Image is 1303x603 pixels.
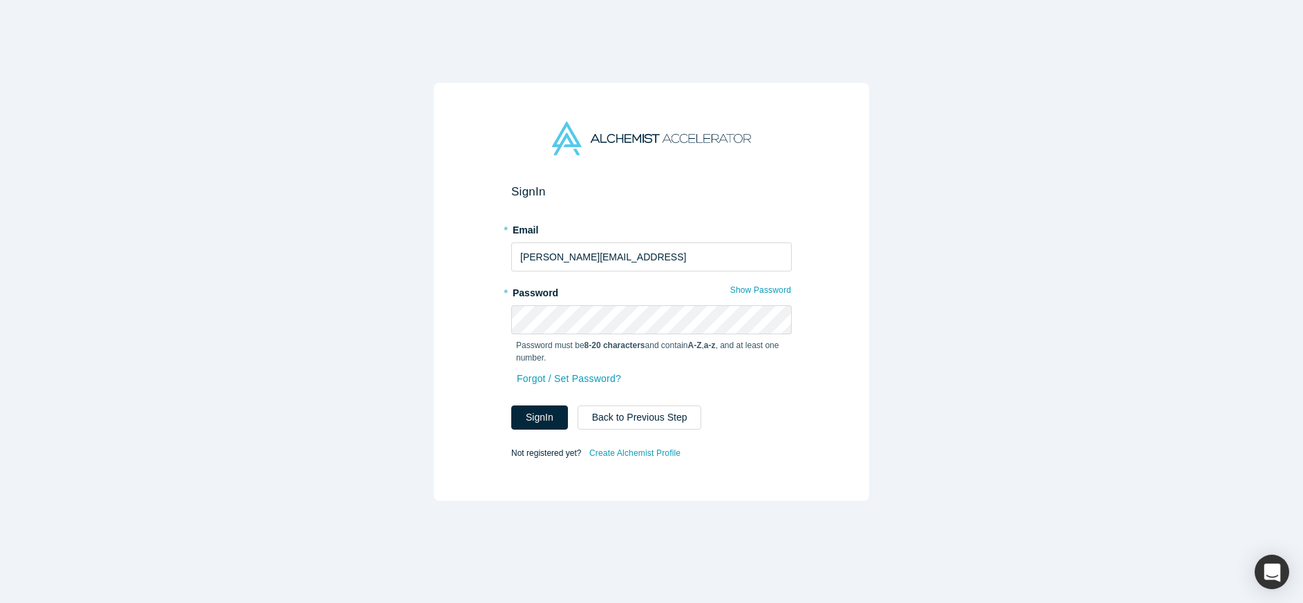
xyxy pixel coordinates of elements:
[516,367,622,391] a: Forgot / Set Password?
[511,405,568,430] button: SignIn
[511,448,581,458] span: Not registered yet?
[578,405,702,430] button: Back to Previous Step
[730,281,792,299] button: Show Password
[516,339,787,364] p: Password must be and contain , , and at least one number.
[511,281,792,300] label: Password
[584,341,645,350] strong: 8-20 characters
[589,444,681,462] a: Create Alchemist Profile
[704,341,716,350] strong: a-z
[511,218,792,238] label: Email
[552,122,751,155] img: Alchemist Accelerator Logo
[511,184,792,199] h2: Sign In
[688,341,702,350] strong: A-Z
